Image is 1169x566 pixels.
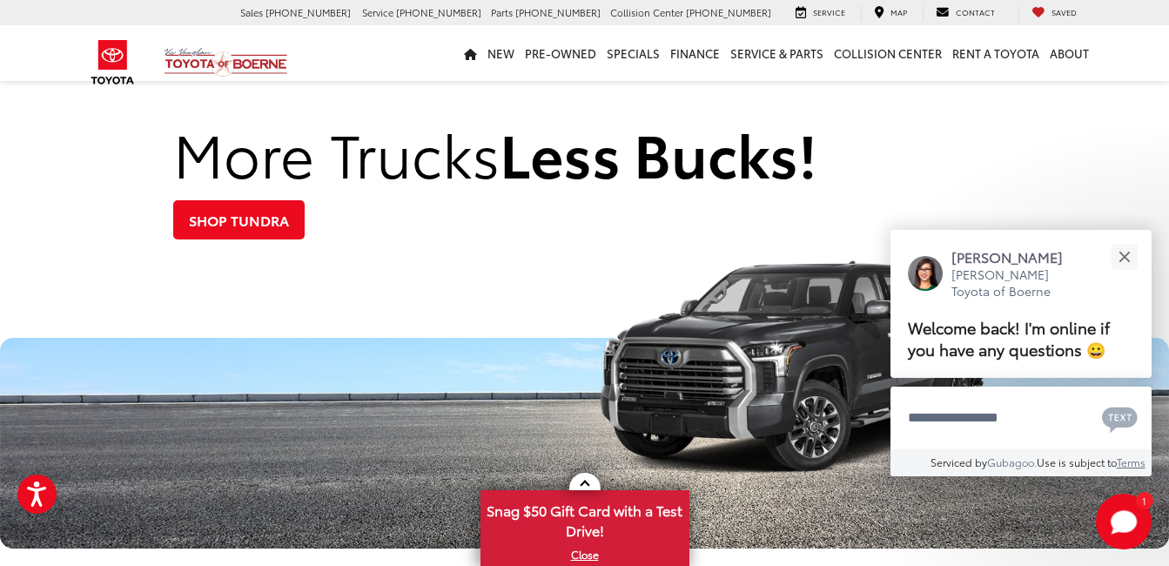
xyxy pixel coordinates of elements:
[265,5,351,19] span: [PHONE_NUMBER]
[725,25,829,81] a: Service & Parts: Opens in a new tab
[173,200,305,239] a: Shop Tundra
[861,5,920,21] a: Map
[1037,455,1117,469] span: Use is subject to
[1096,494,1152,549] button: Toggle Chat Window
[686,5,771,19] span: [PHONE_NUMBER]
[956,6,995,17] span: Contact
[890,387,1152,449] textarea: Type your message
[813,6,845,17] span: Service
[173,120,996,185] h2: Less Bucks!
[783,5,858,21] a: Service
[396,5,481,19] span: [PHONE_NUMBER]
[482,492,688,545] span: Snag $50 Gift Card with a Test Drive!
[1142,496,1146,504] span: 1
[890,230,1152,476] div: Close[PERSON_NAME][PERSON_NAME] Toyota of BoerneWelcome back! I'm online if you have any question...
[1097,398,1143,437] button: Chat with SMS
[164,47,288,77] img: Vic Vaughan Toyota of Boerne
[601,25,665,81] a: Specials
[515,5,601,19] span: [PHONE_NUMBER]
[362,5,393,19] span: Service
[459,25,482,81] a: Home
[987,455,1037,469] a: Gubagoo.
[908,316,1110,360] span: Welcome back! I'm online if you have any questions 😀
[1096,494,1152,549] svg: Start Chat
[173,111,500,193] span: More Trucks
[947,25,1045,81] a: Rent a Toyota
[240,5,263,19] span: Sales
[923,5,1008,21] a: Contact
[951,247,1080,266] p: [PERSON_NAME]
[1051,6,1077,17] span: Saved
[80,34,145,91] img: Toyota
[1102,405,1138,433] svg: Text
[665,25,725,81] a: Finance
[1045,25,1094,81] a: About
[1018,5,1090,21] a: My Saved Vehicles
[930,455,987,469] span: Serviced by
[491,5,513,19] span: Parts
[951,266,1080,300] p: [PERSON_NAME] Toyota of Boerne
[520,25,601,81] a: Pre-Owned
[890,6,907,17] span: Map
[610,5,683,19] span: Collision Center
[829,25,947,81] a: Collision Center
[482,25,520,81] a: New
[1117,455,1145,469] a: Terms
[1105,239,1143,276] button: Close
[173,215,996,520] div: 2023 Toyota GR Supra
